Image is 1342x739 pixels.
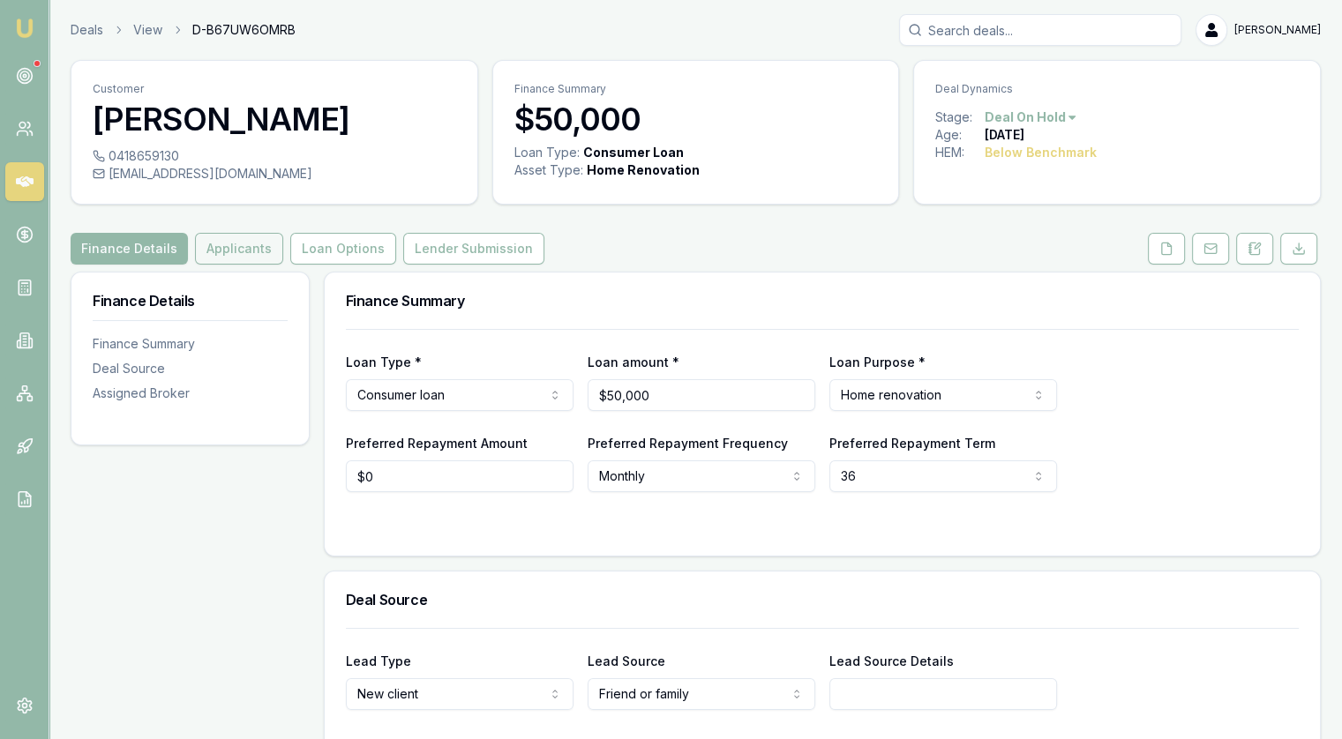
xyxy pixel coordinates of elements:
p: Customer [93,82,456,96]
a: View [133,21,162,39]
a: Applicants [191,233,287,265]
button: Lender Submission [403,233,544,265]
a: Lender Submission [400,233,548,265]
a: Loan Options [287,233,400,265]
div: [DATE] [985,126,1024,144]
div: Stage: [935,108,985,126]
input: $ [588,379,815,411]
div: [EMAIL_ADDRESS][DOMAIN_NAME] [93,165,456,183]
h3: Deal Source [346,593,1299,607]
label: Loan Purpose * [829,355,926,369]
label: Lead Type [346,653,411,668]
label: Lead Source Details [829,653,954,668]
label: Lead Source [588,653,665,668]
span: [PERSON_NAME] [1234,23,1321,37]
label: Preferred Repayment Frequency [588,436,788,451]
button: Deal On Hold [985,108,1078,126]
div: 0418659130 [93,147,456,165]
img: emu-icon-u.png [14,18,35,39]
div: Consumer Loan [583,144,684,161]
button: Finance Details [71,233,188,265]
a: Deals [71,21,103,39]
button: Applicants [195,233,283,265]
button: Loan Options [290,233,396,265]
div: Below Benchmark [985,144,1097,161]
span: D-B67UW6OMRB [192,21,296,39]
div: Home Renovation [587,161,700,179]
div: Finance Summary [93,335,288,353]
p: Deal Dynamics [935,82,1299,96]
div: Loan Type: [514,144,580,161]
a: Finance Details [71,233,191,265]
div: Assigned Broker [93,384,288,402]
div: Asset Type : [514,161,583,179]
div: HEM: [935,144,985,161]
label: Preferred Repayment Term [829,436,995,451]
input: $ [346,460,574,492]
div: Deal Source [93,360,288,377]
p: Finance Summary [514,82,878,96]
label: Loan amount * [588,355,679,369]
label: Loan Type * [346,355,422,369]
div: Age: [935,126,985,144]
h3: Finance Details [93,294,288,308]
h3: [PERSON_NAME] [93,101,456,137]
input: Search deals [899,14,1181,46]
h3: Finance Summary [346,294,1299,308]
h3: $50,000 [514,101,878,137]
label: Preferred Repayment Amount [346,436,528,451]
nav: breadcrumb [71,21,296,39]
